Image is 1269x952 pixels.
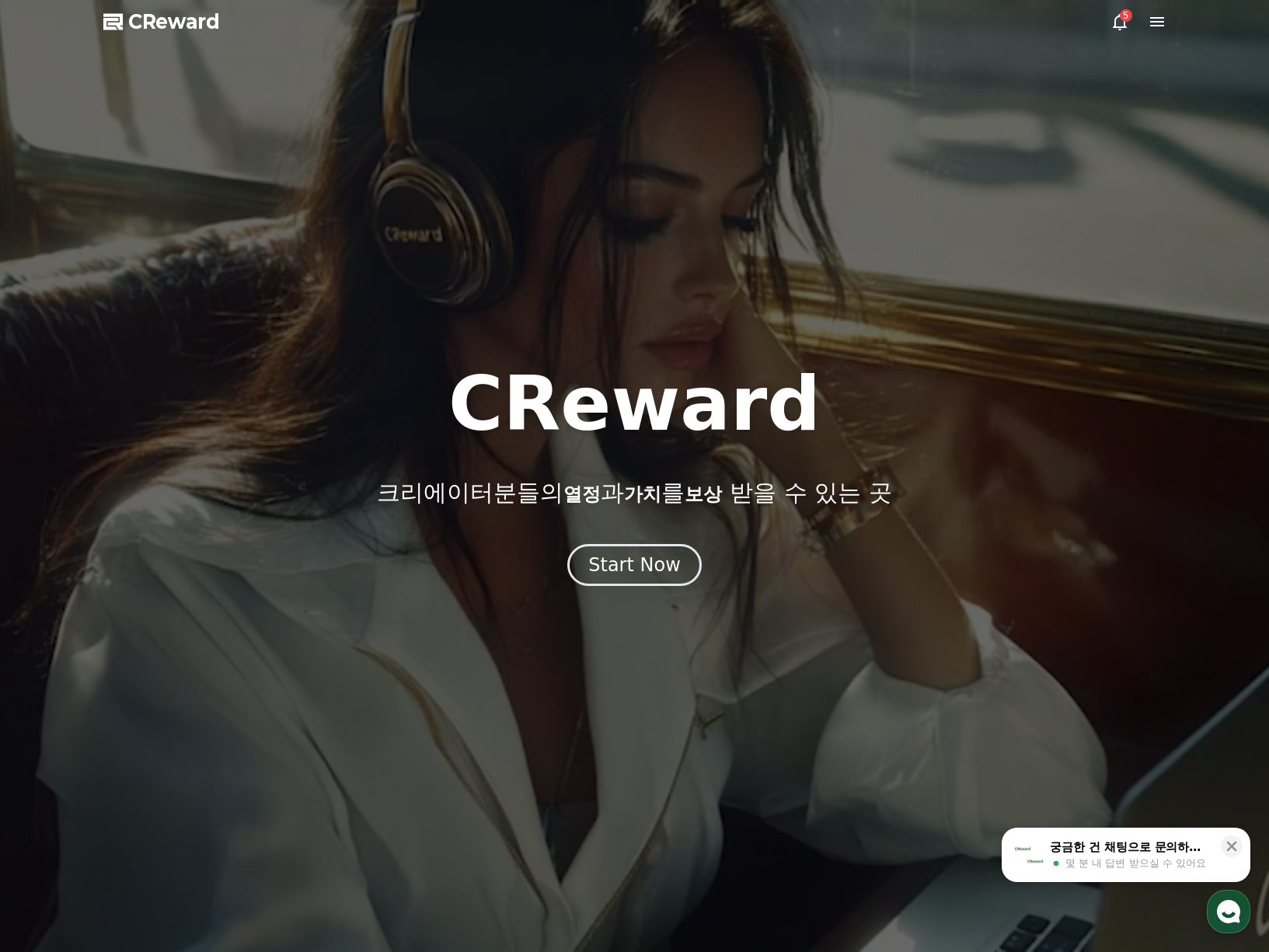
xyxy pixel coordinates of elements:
[1120,9,1132,22] div: 5
[448,367,821,441] h1: CReward
[567,560,702,574] a: Start Now
[685,483,722,505] span: 보상
[624,483,661,505] span: 가치
[377,479,891,507] p: 크리에이터분들의 과 를 받을 수 있는 곳
[128,9,220,34] span: CReward
[1110,12,1129,31] a: 5
[588,553,681,577] div: Start Now
[567,544,702,586] button: Start Now
[103,9,220,34] a: CReward
[563,483,601,505] span: 열정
